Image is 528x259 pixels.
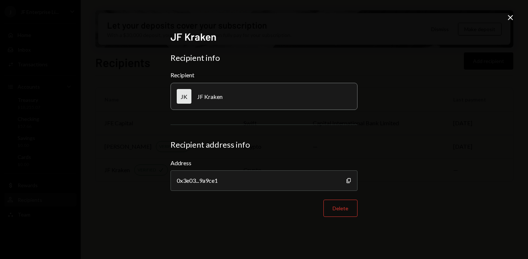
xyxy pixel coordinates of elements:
[170,140,357,150] div: Recipient address info
[170,159,357,167] label: Address
[170,71,357,78] div: Recipient
[170,53,357,63] div: Recipient info
[197,93,223,100] div: JF Kraken
[170,30,357,44] h2: JF Kraken
[170,170,357,191] div: 0x3e03...9a9ce1
[323,200,357,217] button: Delete
[177,89,191,104] div: JK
